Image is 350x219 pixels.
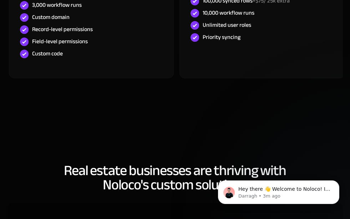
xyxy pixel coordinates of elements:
[203,33,240,41] div: Priority syncing
[32,38,88,45] div: Field-level permissions
[32,25,93,33] div: Record-level permissions
[7,164,343,192] h2: Real estate businesses are thriving with Noloco's custom solutions
[32,1,82,9] div: 3,000 workflow runs
[32,13,70,21] div: Custom domain
[203,21,251,29] div: Unlimited user roles
[203,9,254,17] div: 10,000 workflow runs
[32,50,63,58] div: Custom code
[207,165,350,215] iframe: Intercom notifications message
